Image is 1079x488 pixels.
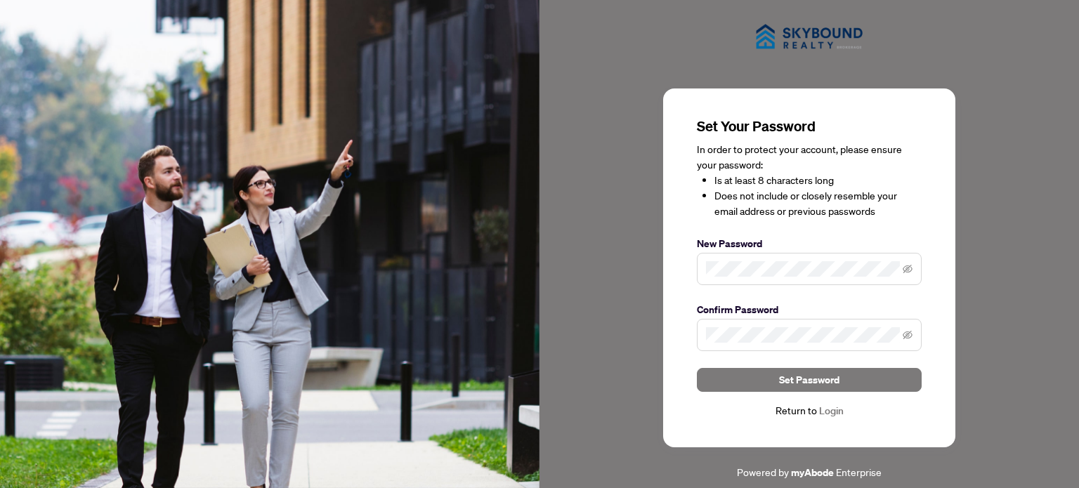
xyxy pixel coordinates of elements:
label: Confirm Password [697,302,922,317]
li: Is at least 8 characters long [714,173,922,188]
span: Enterprise [836,466,882,478]
span: Powered by [737,466,789,478]
span: eye-invisible [903,264,913,274]
h3: Set Your Password [697,117,922,136]
span: eye-invisible [903,330,913,340]
label: New Password [697,236,922,251]
span: Set Password [779,369,839,391]
a: myAbode [791,465,834,480]
div: Return to [697,403,922,419]
li: Does not include or closely resemble your email address or previous passwords [714,188,922,219]
img: ma-logo [739,8,879,66]
button: Set Password [697,368,922,392]
a: Login [819,404,844,417]
div: In order to protect your account, please ensure your password: [697,142,922,219]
